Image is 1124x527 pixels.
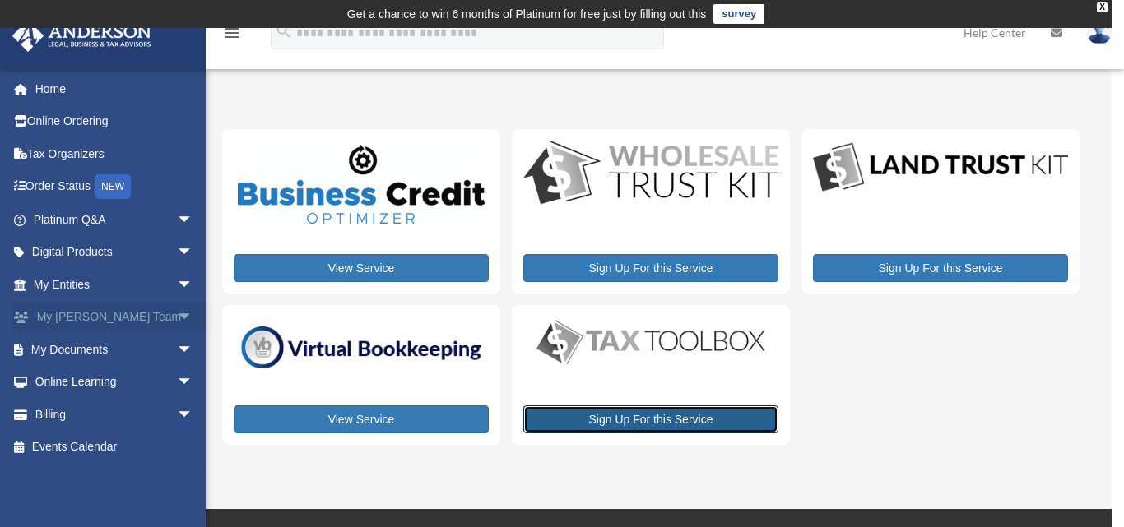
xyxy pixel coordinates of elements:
div: close [1097,2,1108,12]
a: My Entitiesarrow_drop_down [12,268,218,301]
span: arrow_drop_down [177,236,210,270]
img: LandTrust_lgo-1.jpg [813,141,1068,196]
span: arrow_drop_down [177,398,210,432]
span: arrow_drop_down [177,301,210,335]
a: Sign Up For this Service [523,254,778,282]
a: View Service [234,405,489,433]
span: arrow_drop_down [177,268,210,302]
a: survey [713,4,764,24]
img: taxtoolbox_new-1.webp [523,317,778,368]
span: arrow_drop_down [177,203,210,237]
i: menu [222,23,242,43]
div: Get a chance to win 6 months of Platinum for free just by filling out this [347,4,707,24]
a: Order StatusNEW [12,170,218,204]
a: My Documentsarrow_drop_down [12,333,218,366]
span: arrow_drop_down [177,366,210,400]
a: My [PERSON_NAME] Teamarrow_drop_down [12,301,218,334]
div: NEW [95,174,131,199]
a: Tax Organizers [12,137,218,170]
a: Sign Up For this Service [523,405,778,433]
a: View Service [234,254,489,282]
img: WS-Trust-Kit-lgo-1.jpg [523,141,778,208]
span: arrow_drop_down [177,333,210,367]
i: search [275,22,293,40]
a: Online Learningarrow_drop_down [12,366,218,399]
img: User Pic [1087,21,1112,44]
a: menu [222,29,242,43]
a: Billingarrow_drop_down [12,398,218,431]
a: Home [12,72,218,105]
a: Sign Up For this Service [813,254,1068,282]
img: Anderson Advisors Platinum Portal [7,20,156,52]
a: Events Calendar [12,431,218,464]
a: Platinum Q&Aarrow_drop_down [12,203,218,236]
a: Digital Productsarrow_drop_down [12,236,210,269]
a: Online Ordering [12,105,218,138]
